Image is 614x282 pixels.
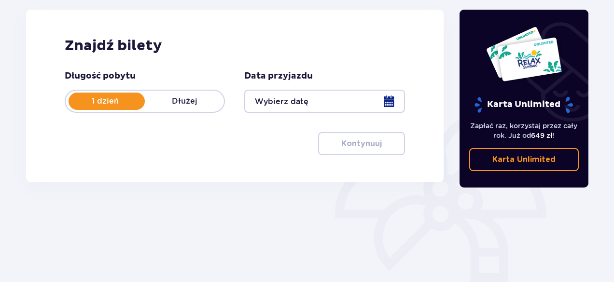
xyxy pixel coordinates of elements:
h2: Znajdź bilety [65,37,405,55]
a: Karta Unlimited [469,148,579,171]
p: Zapłać raz, korzystaj przez cały rok. Już od ! [469,121,579,140]
p: Dłużej [145,96,224,107]
span: 649 zł [531,132,553,139]
button: Kontynuuj [318,132,405,155]
p: 1 dzień [66,96,145,107]
p: Długość pobytu [65,70,136,82]
img: Dwie karty całoroczne do Suntago z napisem 'UNLIMITED RELAX', na białym tle z tropikalnymi liśćmi... [486,26,562,82]
p: Karta Unlimited [474,96,574,113]
p: Karta Unlimited [492,154,556,165]
p: Data przyjazdu [244,70,313,82]
p: Kontynuuj [341,138,382,149]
